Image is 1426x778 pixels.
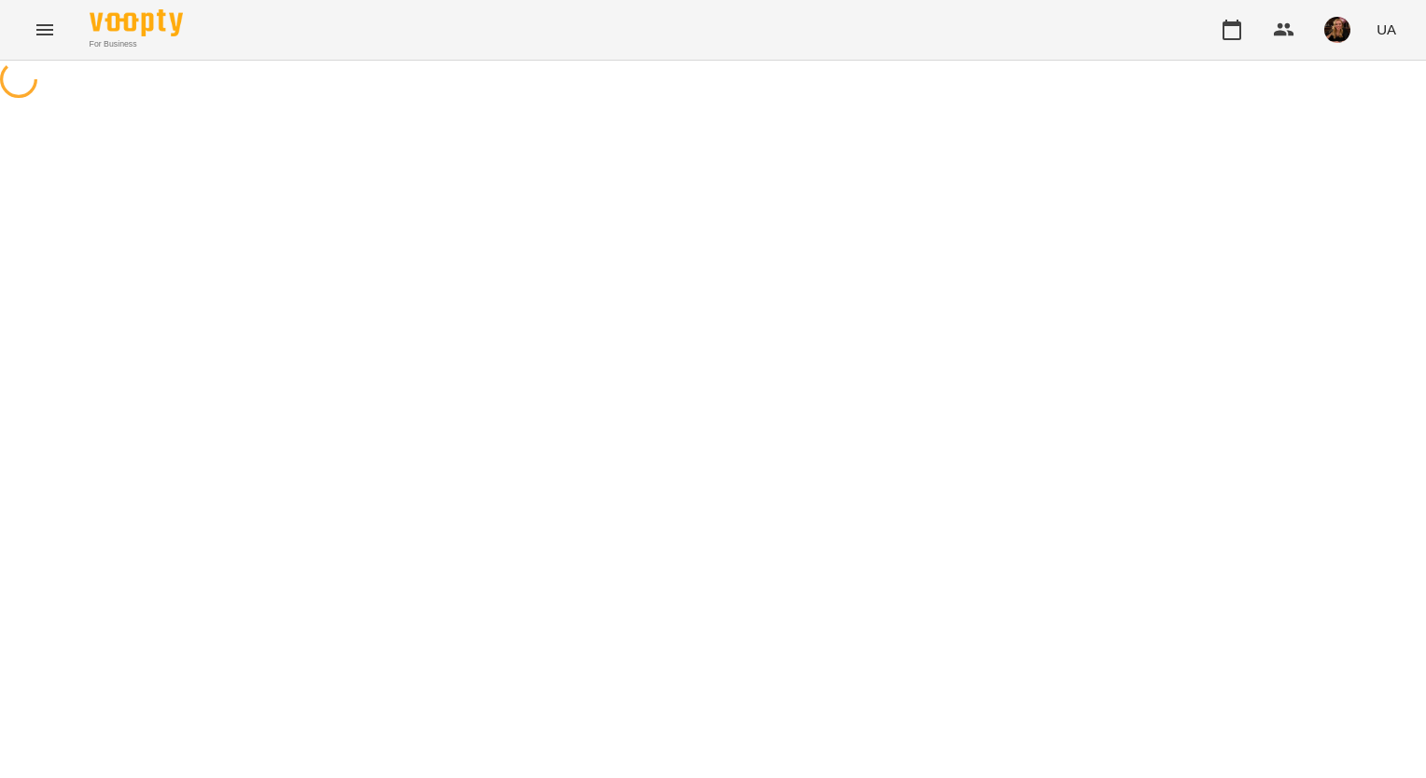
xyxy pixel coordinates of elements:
img: 019b2ef03b19e642901f9fba5a5c5a68.jpg [1324,17,1350,43]
button: Menu [22,7,67,52]
span: UA [1377,20,1396,39]
span: For Business [90,38,183,50]
img: Voopty Logo [90,9,183,36]
button: UA [1369,12,1404,47]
